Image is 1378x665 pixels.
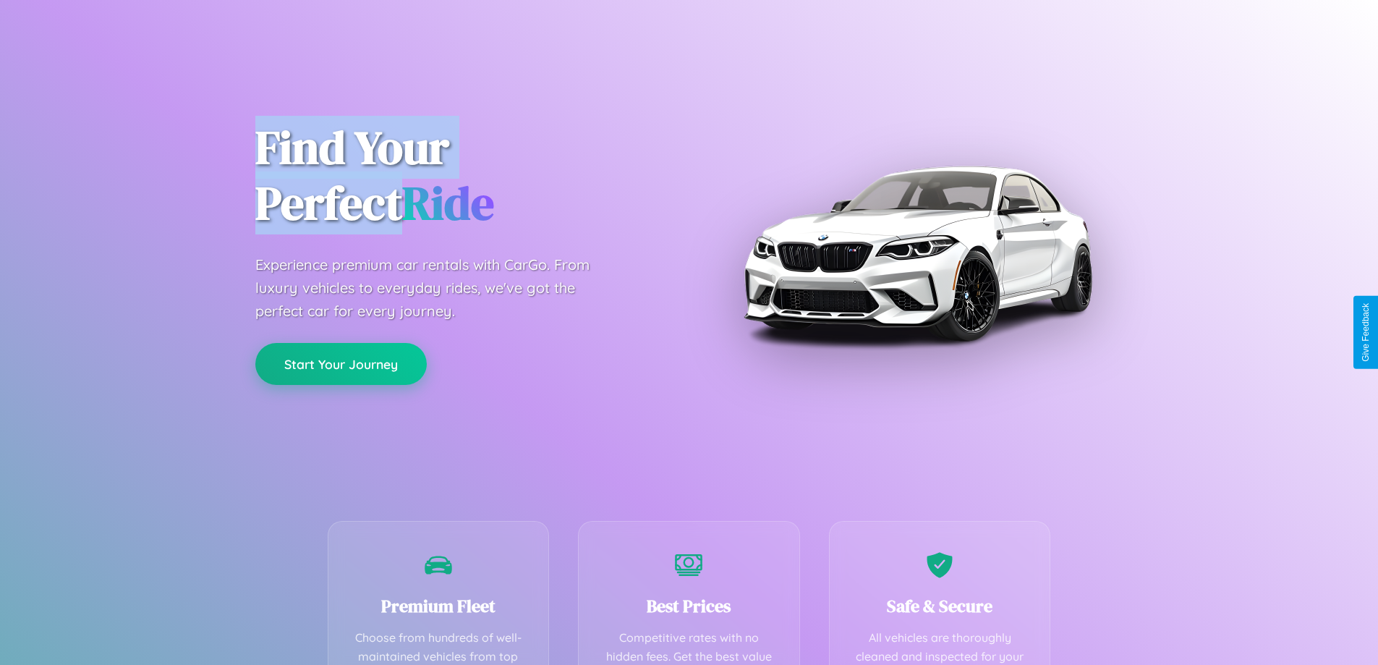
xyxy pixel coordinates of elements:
[255,253,617,323] p: Experience premium car rentals with CarGo. From luxury vehicles to everyday rides, we've got the ...
[1361,303,1371,362] div: Give Feedback
[736,72,1098,434] img: Premium BMW car rental vehicle
[851,594,1029,618] h3: Safe & Secure
[255,120,668,232] h1: Find Your Perfect
[402,171,494,234] span: Ride
[350,594,527,618] h3: Premium Fleet
[600,594,778,618] h3: Best Prices
[255,343,427,385] button: Start Your Journey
